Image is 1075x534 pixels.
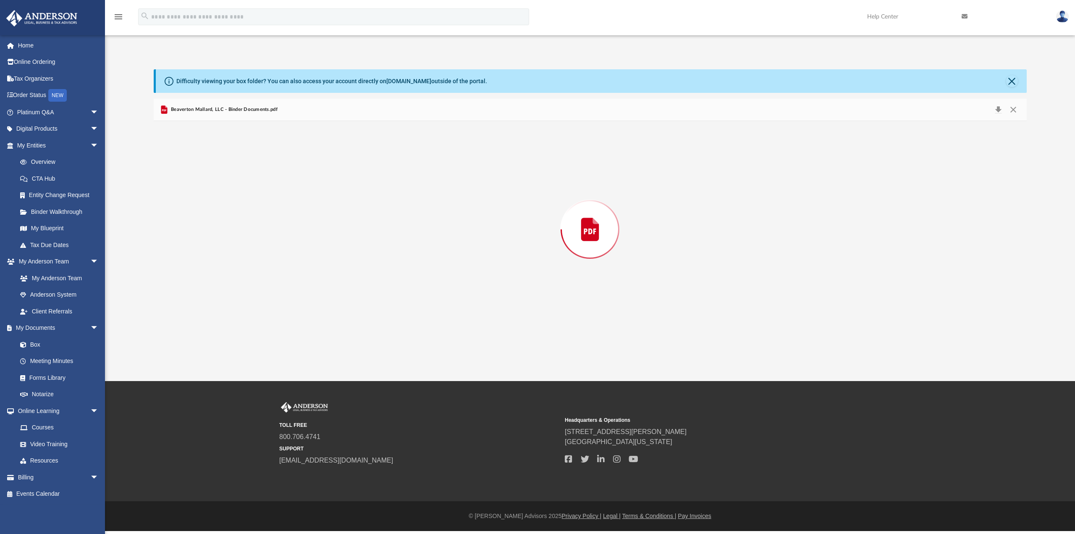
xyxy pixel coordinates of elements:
[565,416,844,424] small: Headquarters & Operations
[279,457,393,464] a: [EMAIL_ADDRESS][DOMAIN_NAME]
[12,170,111,187] a: CTA Hub
[12,287,107,303] a: Anderson System
[12,237,111,253] a: Tax Due Dates
[6,402,107,419] a: Online Learningarrow_drop_down
[386,78,431,84] a: [DOMAIN_NAME]
[12,303,107,320] a: Client Referrals
[12,452,107,469] a: Resources
[6,87,111,104] a: Order StatusNEW
[12,369,103,386] a: Forms Library
[279,433,320,440] a: 800.706.4741
[6,320,107,337] a: My Documentsarrow_drop_down
[1056,11,1069,23] img: User Pic
[6,486,111,502] a: Events Calendar
[678,513,711,519] a: Pay Invoices
[12,154,111,171] a: Overview
[1006,104,1021,116] button: Close
[12,436,103,452] a: Video Training
[12,203,111,220] a: Binder Walkthrough
[279,421,559,429] small: TOLL FREE
[991,104,1006,116] button: Download
[154,99,1027,338] div: Preview
[113,16,123,22] a: menu
[12,187,111,204] a: Entity Change Request
[6,253,107,270] a: My Anderson Teamarrow_drop_down
[90,402,107,420] span: arrow_drop_down
[12,336,103,353] a: Box
[6,37,111,54] a: Home
[12,220,107,237] a: My Blueprint
[562,513,602,519] a: Privacy Policy |
[90,104,107,121] span: arrow_drop_down
[12,386,107,403] a: Notarize
[6,121,111,137] a: Digital Productsarrow_drop_down
[6,137,111,154] a: My Entitiesarrow_drop_down
[565,428,687,435] a: [STREET_ADDRESS][PERSON_NAME]
[90,320,107,337] span: arrow_drop_down
[6,104,111,121] a: Platinum Q&Aarrow_drop_down
[140,11,149,21] i: search
[565,438,672,445] a: [GEOGRAPHIC_DATA][US_STATE]
[622,513,676,519] a: Terms & Conditions |
[90,121,107,138] span: arrow_drop_down
[12,270,103,287] a: My Anderson Team
[603,513,621,519] a: Legal |
[6,70,111,87] a: Tax Organizers
[1006,75,1018,87] button: Close
[12,419,107,436] a: Courses
[48,89,67,102] div: NEW
[279,402,330,413] img: Anderson Advisors Platinum Portal
[169,106,278,113] span: Beaverton Mallard, LLC - Binder Documents.pdf
[6,469,111,486] a: Billingarrow_drop_down
[6,54,111,71] a: Online Ordering
[90,469,107,486] span: arrow_drop_down
[90,253,107,271] span: arrow_drop_down
[279,445,559,452] small: SUPPORT
[12,353,107,370] a: Meeting Minutes
[4,10,80,26] img: Anderson Advisors Platinum Portal
[105,512,1075,521] div: © [PERSON_NAME] Advisors 2025
[113,12,123,22] i: menu
[176,77,487,86] div: Difficulty viewing your box folder? You can also access your account directly on outside of the p...
[90,137,107,154] span: arrow_drop_down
